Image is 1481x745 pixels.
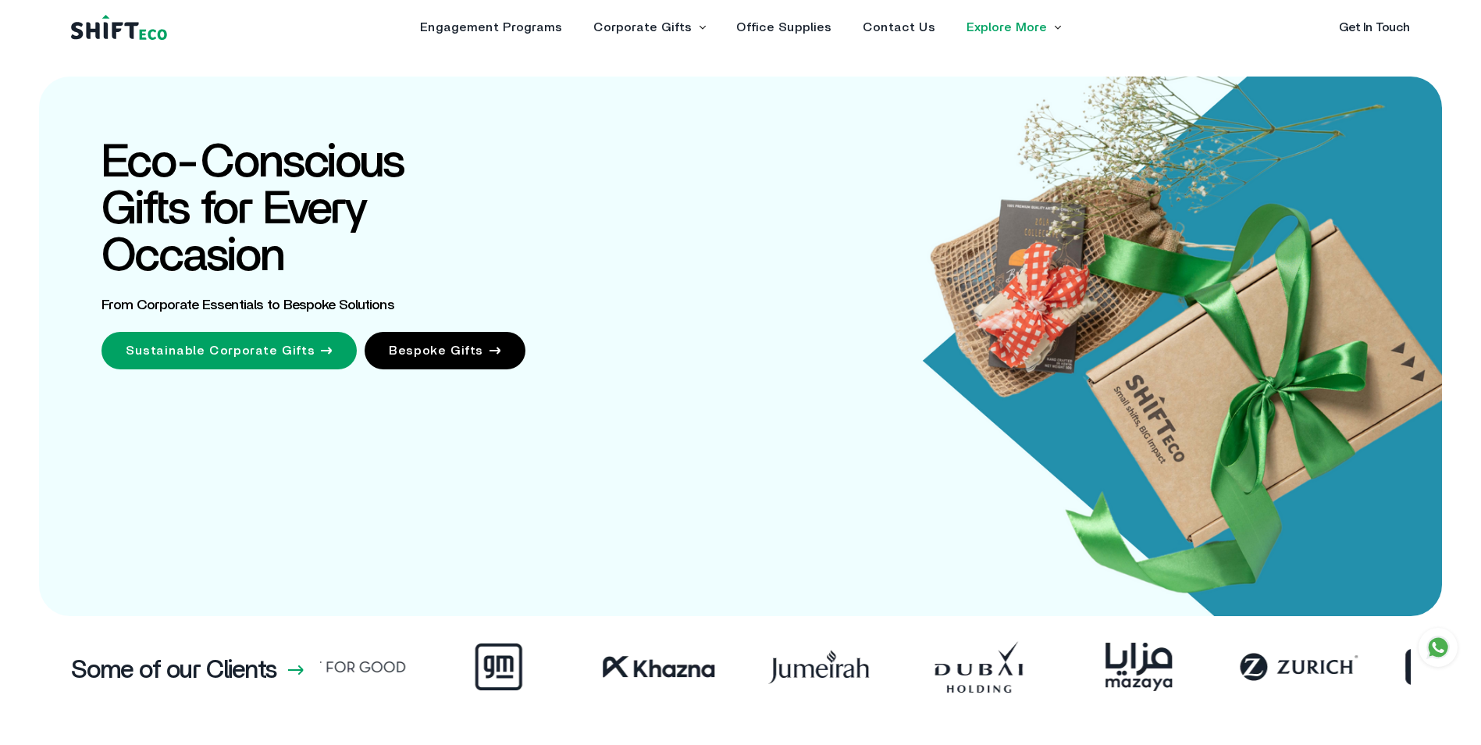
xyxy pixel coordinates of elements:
[101,298,394,312] span: From Corporate Essentials to Bespoke Solutions
[863,21,935,34] a: Contact Us
[719,640,879,694] img: Frame_38.webp
[967,21,1047,34] a: Explore More
[559,640,719,694] img: Frame_59.webp
[1339,21,1410,34] a: Get In Touch
[71,658,276,683] h3: Some of our Clients
[365,332,525,369] a: Bespoke Gifts
[1199,640,1359,694] img: Frame_37.webp
[101,139,404,280] span: Eco-Conscious Gifts for Every Occasion
[101,332,357,369] a: Sustainable Corporate Gifts
[399,640,559,694] img: Frame_42.webp
[593,21,692,34] a: Corporate Gifts
[879,640,1039,694] img: Frame_41.webp
[420,21,562,34] a: Engagement Programs
[736,21,831,34] a: Office Supplies
[1039,640,1199,694] img: mazaya.webp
